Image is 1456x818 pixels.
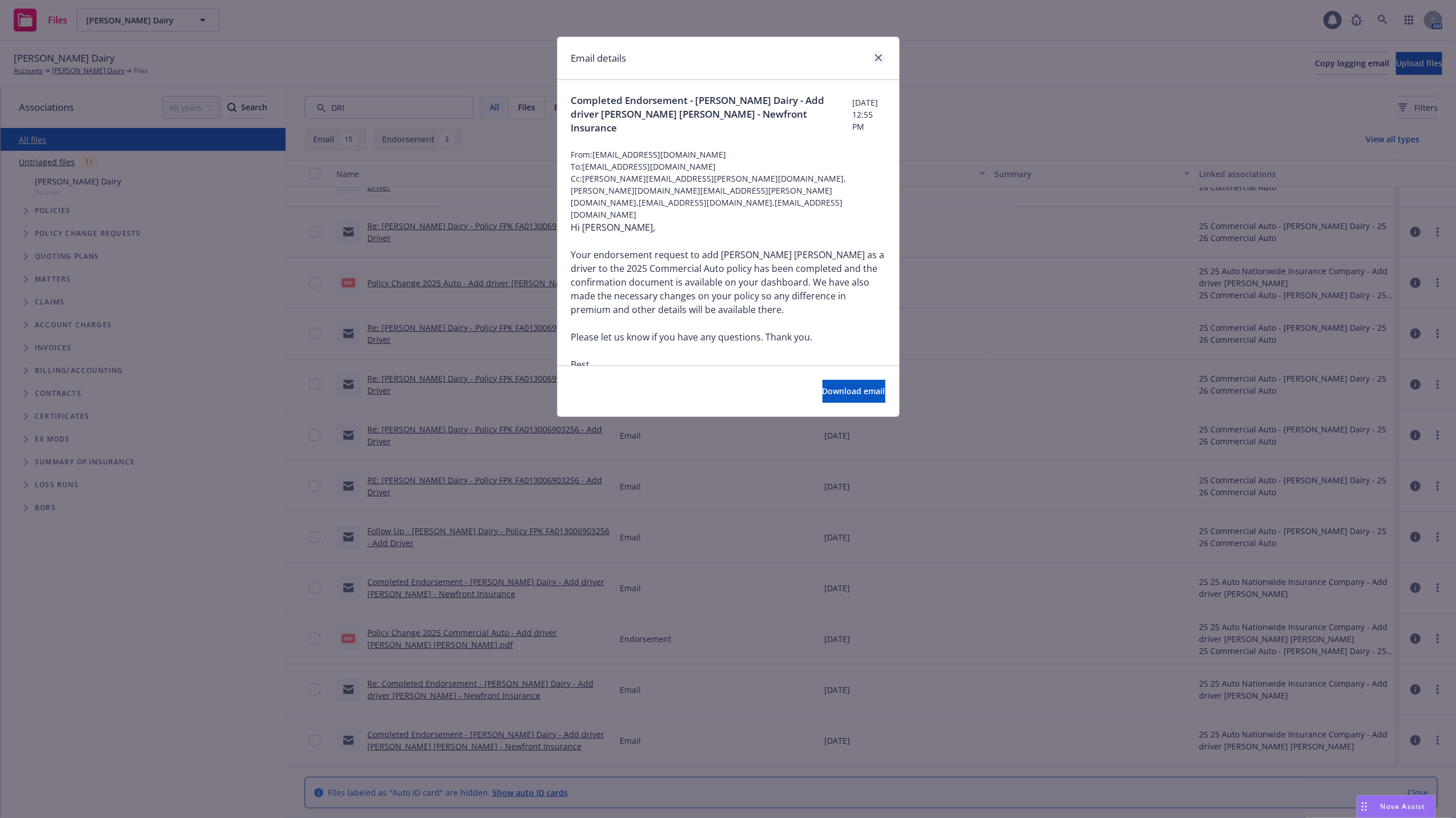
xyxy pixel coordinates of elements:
span: Nova Assist [1381,801,1426,811]
a: close [872,51,885,65]
button: Download email [823,380,885,403]
span: To: [EMAIL_ADDRESS][DOMAIN_NAME] [571,161,885,173]
span: From: [EMAIL_ADDRESS][DOMAIN_NAME] [571,149,885,161]
span: Cc: [PERSON_NAME][EMAIL_ADDRESS][PERSON_NAME][DOMAIN_NAME],[PERSON_NAME][DOMAIN_NAME][EMAIL_ADDRE... [571,173,885,220]
h1: Email details [571,51,627,66]
button: Nova Assist [1357,795,1435,818]
span: [DATE] 12:55 PM [852,97,885,133]
div: Drag to move [1357,796,1371,817]
span: Download email [823,386,885,396]
div: Hi [PERSON_NAME], Your endorsement request to add [PERSON_NAME] [PERSON_NAME] as a driver to the ... [571,220,885,604]
span: Completed Endorsement - [PERSON_NAME] Dairy - Add driver [PERSON_NAME] [PERSON_NAME] - Newfront I... [571,94,853,135]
